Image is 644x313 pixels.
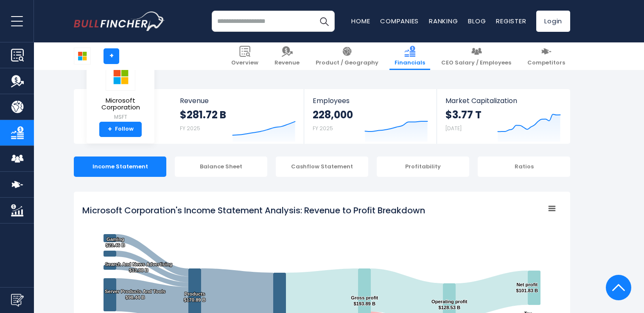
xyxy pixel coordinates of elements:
img: bullfincher logo [74,11,165,31]
a: Go to homepage [74,11,165,31]
a: Home [351,17,370,25]
div: Balance Sheet [175,156,267,177]
a: + [104,48,119,64]
small: MSFT [93,113,148,121]
small: FY 2025 [180,125,200,132]
a: Market Capitalization $3.77 T [DATE] [437,89,569,144]
strong: + [108,126,112,133]
a: Financials [389,42,430,70]
a: Ranking [429,17,458,25]
text: Products $170.89 B [184,291,206,302]
text: Operating profit $128.53 B [431,299,468,310]
div: Income Statement [74,156,166,177]
a: Register [496,17,526,25]
div: Profitability [377,156,469,177]
a: +Follow [99,122,142,137]
button: Search [314,11,335,32]
a: Login [536,11,570,32]
span: Product / Geography [316,59,378,67]
a: Overview [226,42,263,70]
span: Microsoft Corporation [93,97,148,111]
span: Market Capitalization [445,97,561,105]
span: Revenue [180,97,296,105]
a: CEO Salary / Employees [436,42,516,70]
a: Companies [380,17,419,25]
img: MSFT logo [74,48,90,64]
a: Competitors [522,42,570,70]
div: Ratios [478,156,570,177]
small: [DATE] [445,125,462,132]
text: Search And News Advertising $13.88 B [105,262,172,273]
tspan: Microsoft Corporation's Income Statement Analysis: Revenue to Profit Breakdown [82,204,425,216]
div: Cashflow Statement [276,156,368,177]
span: Employees [313,97,428,105]
span: Revenue [274,59,300,67]
span: Competitors [527,59,565,67]
a: Employees 228,000 FY 2025 [304,89,436,144]
text: Gaming $23.46 B [106,237,125,248]
span: Overview [231,59,258,67]
text: Net profit $101.83 B [516,282,538,293]
span: Financials [395,59,425,67]
strong: 228,000 [313,108,353,121]
a: Revenue [269,42,305,70]
img: MSFT logo [106,62,135,91]
a: Microsoft Corporation MSFT [93,62,148,122]
strong: $281.72 B [180,108,226,121]
strong: $3.77 T [445,108,482,121]
span: CEO Salary / Employees [441,59,511,67]
a: Product / Geography [311,42,384,70]
small: FY 2025 [313,125,333,132]
text: Gross profit $193.89 B [351,295,378,306]
a: Blog [468,17,486,25]
a: Revenue $281.72 B FY 2025 [171,89,304,144]
text: Server Products And Tools $98.44 B [105,289,165,300]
